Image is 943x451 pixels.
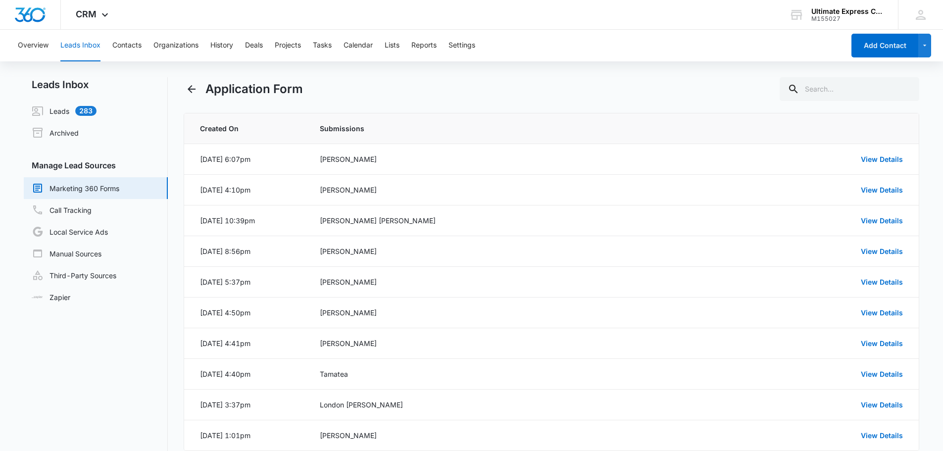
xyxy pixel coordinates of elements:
[32,182,119,194] a: Marketing 360 Forms
[245,30,263,61] button: Deals
[32,226,108,238] a: Local Service Ads
[861,308,903,317] a: View Details
[861,216,903,225] a: View Details
[200,215,255,226] div: [DATE] 10:39pm
[200,430,250,441] div: [DATE] 1:01pm
[32,105,97,117] a: Leads283
[200,123,296,134] span: Created On
[200,307,250,318] div: [DATE] 4:50pm
[320,369,703,379] div: Tamatea
[861,401,903,409] a: View Details
[184,81,199,97] button: Back
[210,30,233,61] button: History
[320,338,703,349] div: [PERSON_NAME]
[861,339,903,348] a: View Details
[861,186,903,194] a: View Details
[344,30,373,61] button: Calendar
[112,30,142,61] button: Contacts
[851,34,918,57] button: Add Contact
[320,400,703,410] div: London [PERSON_NAME]
[60,30,100,61] button: Leads Inbox
[861,431,903,440] a: View Details
[32,204,92,216] a: Call Tracking
[200,277,250,287] div: [DATE] 5:37pm
[780,77,919,101] input: Search...
[200,400,250,410] div: [DATE] 3:37pm
[200,185,250,195] div: [DATE] 4:10pm
[811,7,884,15] div: account name
[24,159,168,171] h3: Manage Lead Sources
[76,9,97,19] span: CRM
[32,269,116,281] a: Third-Party Sources
[200,369,250,379] div: [DATE] 4:40pm
[313,30,332,61] button: Tasks
[861,370,903,378] a: View Details
[320,246,703,256] div: [PERSON_NAME]
[320,185,703,195] div: [PERSON_NAME]
[18,30,49,61] button: Overview
[205,80,303,98] h1: Application Form
[320,277,703,287] div: [PERSON_NAME]
[275,30,301,61] button: Projects
[200,338,250,349] div: [DATE] 4:41pm
[153,30,199,61] button: Organizations
[448,30,475,61] button: Settings
[32,292,70,302] a: Zapier
[24,77,168,92] h2: Leads Inbox
[32,127,79,139] a: Archived
[320,215,703,226] div: [PERSON_NAME] [PERSON_NAME]
[200,154,250,164] div: [DATE] 6:07pm
[32,248,101,259] a: Manual Sources
[320,123,703,134] span: Submissions
[861,155,903,163] a: View Details
[385,30,399,61] button: Lists
[811,15,884,22] div: account id
[411,30,437,61] button: Reports
[320,307,703,318] div: [PERSON_NAME]
[861,247,903,255] a: View Details
[200,246,250,256] div: [DATE] 8:56pm
[320,430,703,441] div: [PERSON_NAME]
[861,278,903,286] a: View Details
[320,154,703,164] div: [PERSON_NAME]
